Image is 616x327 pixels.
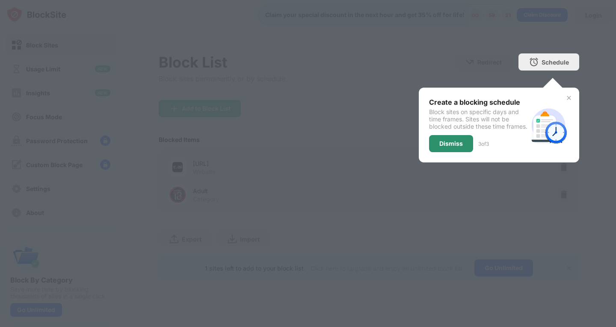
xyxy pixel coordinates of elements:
[542,59,569,66] div: Schedule
[528,105,569,146] img: schedule.svg
[478,141,489,147] div: 3 of 3
[429,98,528,106] div: Create a blocking schedule
[429,108,528,130] div: Block sites on specific days and time frames. Sites will not be blocked outside these time frames.
[439,140,463,147] div: Dismiss
[566,94,572,101] img: x-button.svg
